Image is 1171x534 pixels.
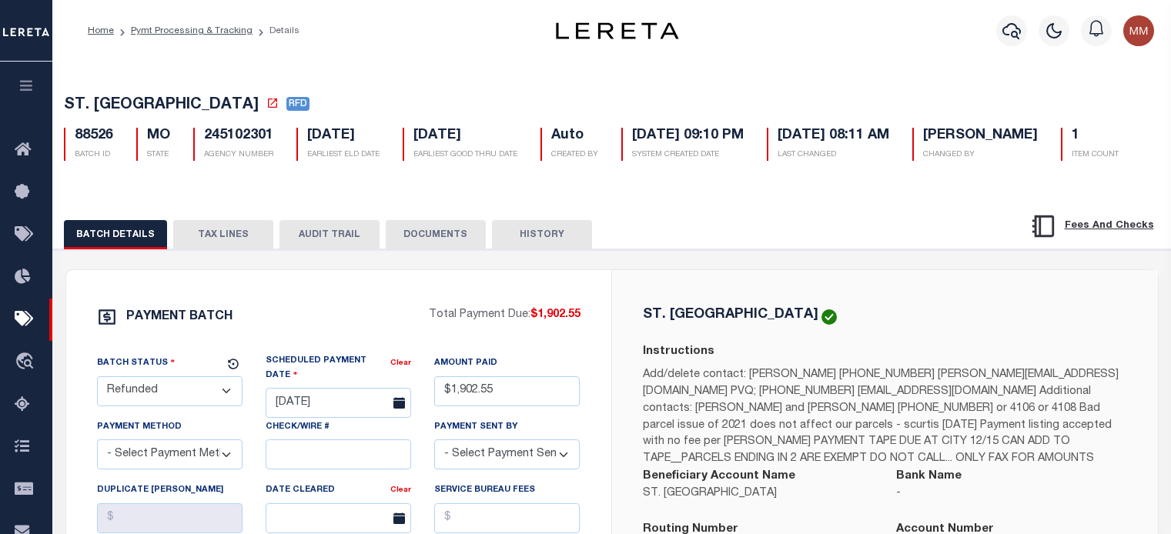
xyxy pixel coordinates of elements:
a: Home [88,26,114,35]
button: AUDIT TRAIL [279,220,380,249]
p: STATE [147,149,170,161]
button: DOCUMENTS [386,220,486,249]
input: $ [434,376,580,406]
h5: Auto [551,128,598,145]
button: HISTORY [492,220,592,249]
img: check-icon-green.svg [821,309,837,325]
li: Details [253,24,299,38]
label: Service Bureau Fees [434,484,535,497]
img: logo-dark.svg [556,22,679,39]
h5: 245102301 [204,128,273,145]
h5: [DATE] [307,128,380,145]
span: ST. [GEOGRAPHIC_DATA] [64,98,259,113]
span: RFD [286,97,309,111]
label: Bank Name [896,468,962,486]
p: AGENCY NUMBER [204,149,273,161]
h5: [DATE] 08:11 AM [778,128,889,145]
h5: [DATE] 09:10 PM [632,128,744,145]
a: RFD [286,98,309,114]
p: LAST CHANGED [778,149,889,161]
h5: 88526 [75,128,113,145]
label: Batch Status [97,355,176,370]
i: travel_explore [15,352,39,372]
p: - [896,486,1127,502]
p: ST. [GEOGRAPHIC_DATA] [643,486,874,502]
p: CHANGED BY [923,149,1038,161]
label: Duplicate [PERSON_NAME] [97,484,223,497]
label: Instructions [643,343,714,361]
label: Check/Wire # [266,421,330,434]
p: EARLIEST ELD DATE [307,149,380,161]
button: BATCH DETAILS [64,220,167,249]
label: Payment Method [97,421,182,434]
label: Date Cleared [266,484,335,497]
p: ITEM COUNT [1072,149,1119,161]
button: Fees And Checks [1024,210,1160,242]
a: Clear [390,359,411,367]
h5: [DATE] [413,128,517,145]
h5: ST. [GEOGRAPHIC_DATA] [643,308,818,322]
input: $ [434,503,580,533]
button: TAX LINES [173,220,273,249]
p: SYSTEM CREATED DATE [632,149,744,161]
p: EARLIEST GOOD THRU DATE [413,149,517,161]
p: Total Payment Due: [429,307,580,324]
span: $1,902.55 [530,309,580,320]
p: BATCH ID [75,149,113,161]
p: Add/delete contact: [PERSON_NAME] [PHONE_NUMBER] [PERSON_NAME][EMAIL_ADDRESS][DOMAIN_NAME] PVQ; [... [643,367,1127,468]
label: Payment Sent By [434,421,517,434]
p: CREATED BY [551,149,598,161]
h6: PAYMENT BATCH [126,311,233,323]
a: Clear [390,486,411,494]
h5: 1 [1072,128,1119,145]
label: Scheduled Payment Date [266,355,390,382]
label: Amount Paid [434,357,497,370]
h5: MO [147,128,170,145]
img: svg+xml;base64,PHN2ZyB4bWxucz0iaHR0cDovL3d3dy53My5vcmcvMjAwMC9zdmciIHBvaW50ZXItZXZlbnRzPSJub25lIi... [1123,15,1154,46]
label: Beneficiary Account Name [643,468,795,486]
a: Pymt Processing & Tracking [131,26,253,35]
input: $ [97,503,243,533]
h5: [PERSON_NAME] [923,128,1038,145]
